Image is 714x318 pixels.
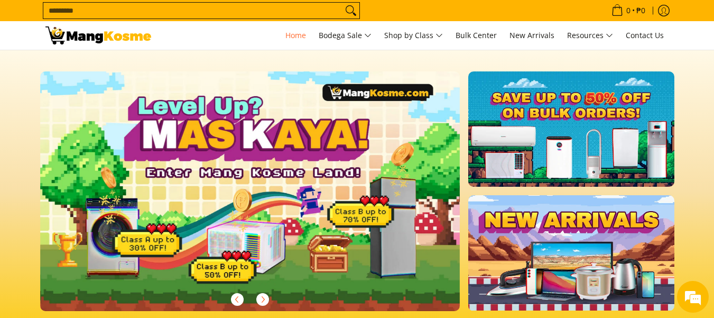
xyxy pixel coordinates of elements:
[608,5,648,16] span: •
[567,29,613,42] span: Resources
[509,30,554,40] span: New Arrivals
[226,288,249,311] button: Previous
[280,21,311,50] a: Home
[342,3,359,19] button: Search
[379,21,448,50] a: Shop by Class
[251,288,274,311] button: Next
[504,21,560,50] a: New Arrivals
[384,29,443,42] span: Shop by Class
[456,30,497,40] span: Bulk Center
[319,29,372,42] span: Bodega Sale
[626,30,664,40] span: Contact Us
[45,26,151,44] img: Mang Kosme: Your Home Appliances Warehouse Sale Partner!
[562,21,618,50] a: Resources
[620,21,669,50] a: Contact Us
[625,7,632,14] span: 0
[635,7,647,14] span: ₱0
[313,21,377,50] a: Bodega Sale
[40,71,460,311] img: Gaming desktop banner
[450,21,502,50] a: Bulk Center
[162,21,669,50] nav: Main Menu
[285,30,306,40] span: Home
